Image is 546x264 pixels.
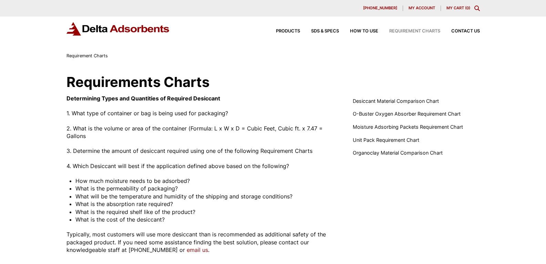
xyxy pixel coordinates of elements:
a: My account [403,6,441,11]
a: Products [265,29,300,33]
span: Contact Us [451,29,480,33]
li: How much moisture needs to be adsorbed? [75,177,336,185]
strong: Determining Types and Quantities of Required Desiccant [66,95,220,102]
li: What is the required shelf like of the product? [75,208,336,216]
a: Requirement Charts [378,29,440,33]
span: Requirement Charts [389,29,440,33]
a: email us [187,246,208,253]
span: My account [409,6,435,10]
span: [PHONE_NUMBER] [363,6,397,10]
p: 2. What is the volume or area of the container (Formula: L x W x D = Cubic Feet, Cubic ft. x 7.47... [66,125,337,140]
a: SDS & SPECS [300,29,339,33]
p: 1. What type of container or bag is being used for packaging? [66,109,337,117]
a: Moisture Adsorbing Packets Requirement Chart [353,123,463,131]
img: Delta Adsorbents [66,22,170,36]
a: Organoclay Material Comparison Chart [353,149,443,157]
li: What will be the temperature and humidity of the shipping and storage conditions? [75,193,336,200]
li: What is the cost of the desiccant? [75,216,336,223]
p: Typically, most customers will use more desiccant than is recommended as additional safety of the... [66,231,337,254]
p: 4. Which Desiccant will best if the application defined above based on the following? [66,162,337,170]
div: Toggle Modal Content [474,6,480,11]
a: Contact Us [440,29,480,33]
a: Desiccant Material Comparison Chart [353,97,439,105]
span: 0 [466,6,469,10]
a: Unit Pack Requirement Chart [353,136,419,144]
a: My Cart (0) [446,6,470,10]
li: What is the absorption rate required? [75,200,336,208]
a: How to Use [339,29,378,33]
h1: Requirements Charts [66,75,480,89]
a: O-Buster Oxygen Absorber Requirement Chart [353,110,461,118]
span: How to Use [350,29,378,33]
a: [PHONE_NUMBER] [358,6,403,11]
li: What is the permeability of packaging? [75,185,336,192]
span: Requirement Charts [66,53,108,58]
span: Products [276,29,300,33]
p: 3. Determine the amount of desiccant required using one of the following Requirement Charts [66,147,337,155]
span: SDS & SPECS [311,29,339,33]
